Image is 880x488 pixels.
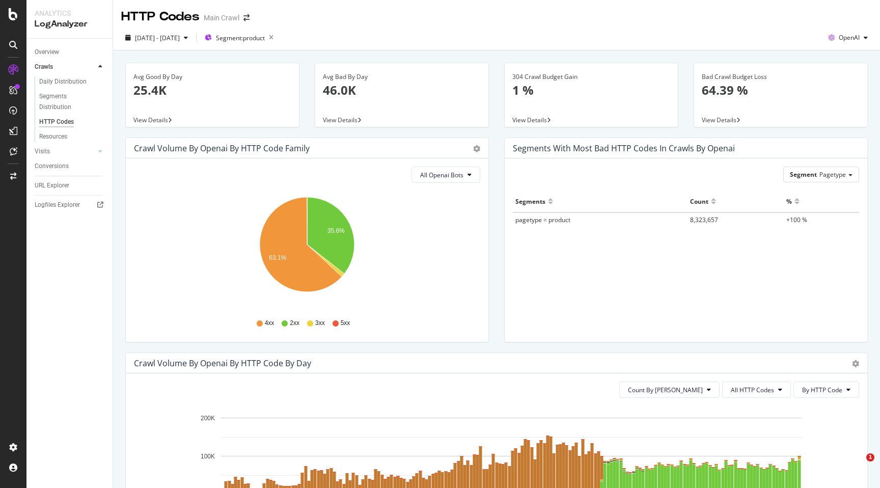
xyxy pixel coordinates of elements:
span: Count By Day [628,386,703,394]
a: Crawls [35,62,95,72]
svg: A chart. [134,191,480,309]
button: All Openai Bots [411,167,480,183]
iframe: Intercom live chat [845,453,870,478]
button: Count By [PERSON_NAME] [619,382,720,398]
div: Avg Bad By Day [323,72,481,82]
button: OpenAI [824,30,872,46]
button: By HTTP Code [793,382,859,398]
div: Overview [35,47,59,58]
span: View Details [323,116,358,124]
div: Count [690,193,708,209]
a: URL Explorer [35,180,105,191]
span: All HTTP Codes [731,386,774,394]
button: All HTTP Codes [722,382,791,398]
a: HTTP Codes [39,117,105,127]
div: Resources [39,131,67,142]
div: 304 Crawl Budget Gain [512,72,670,82]
div: HTTP Codes [39,117,74,127]
a: Conversions [35,161,105,172]
div: gear [852,360,859,367]
span: 4xx [265,319,274,328]
span: 5xx [341,319,350,328]
div: Crawls [35,62,53,72]
p: 1 % [512,82,670,99]
button: [DATE] - [DATE] [121,30,192,46]
div: Logfiles Explorer [35,200,80,210]
text: 200K [201,415,215,422]
a: Segments Distribution [39,91,105,113]
div: Bad Crawl Budget Loss [702,72,860,82]
div: Segments Distribution [39,91,96,113]
div: arrow-right-arrow-left [243,14,250,21]
div: Segments [515,193,545,209]
div: gear [473,145,480,152]
div: % [786,193,792,209]
span: Segment [790,170,817,179]
a: Daily Distribution [39,76,105,87]
text: 100K [201,453,215,460]
span: [DATE] - [DATE] [135,34,180,42]
a: Resources [39,131,105,142]
span: View Details [702,116,736,124]
div: Main Crawl [204,13,239,23]
span: View Details [512,116,547,124]
button: Segment:product [201,30,278,46]
div: Avg Good By Day [133,72,291,82]
span: 1 [866,453,874,462]
div: Segments with most bad HTTP codes in Crawls by openai [513,143,735,153]
div: Conversions [35,161,69,172]
span: pagetype = product [515,215,570,224]
p: 64.39 % [702,82,860,99]
div: Analytics [35,8,104,18]
span: All Openai Bots [420,171,463,179]
span: OpenAI [839,33,860,42]
span: 8,323,657 [690,215,718,224]
span: Segment: product [216,34,265,42]
text: 35.6% [327,227,345,234]
span: View Details [133,116,168,124]
div: URL Explorer [35,180,69,191]
span: 3xx [315,319,325,328]
div: LogAnalyzer [35,18,104,30]
span: By HTTP Code [802,386,842,394]
div: HTTP Codes [121,8,200,25]
div: Crawl Volume by openai by HTTP Code Family [134,143,310,153]
div: Visits [35,146,50,157]
span: +100 % [786,215,807,224]
a: Overview [35,47,105,58]
a: Logfiles Explorer [35,200,105,210]
span: Pagetype [819,170,846,179]
text: 63.1% [269,254,286,261]
div: Crawl Volume by openai by HTTP Code by Day [134,358,311,368]
span: 2xx [290,319,299,328]
a: Visits [35,146,95,157]
p: 25.4K [133,82,291,99]
p: 46.0K [323,82,481,99]
div: Daily Distribution [39,76,87,87]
